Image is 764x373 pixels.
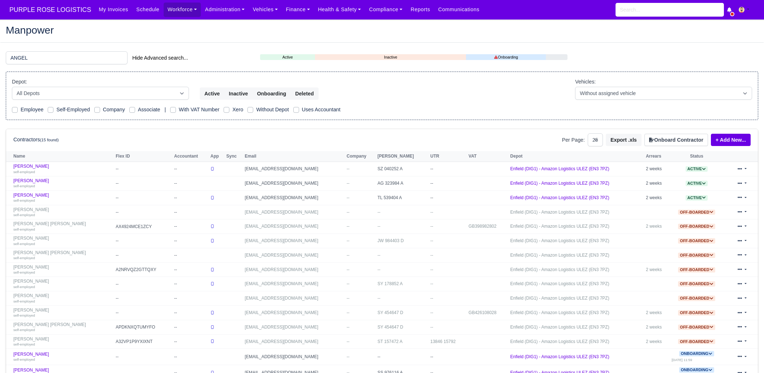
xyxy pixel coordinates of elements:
[347,181,350,186] span: --
[256,106,289,114] label: Without Depot
[13,336,112,347] a: [PERSON_NAME] self-employed
[510,166,609,171] a: Enfield (DIG1) - Amazon Logistics ULEZ (EN3 7PZ)
[376,151,428,162] th: [PERSON_NAME]
[224,87,252,100] button: Inactive
[315,54,466,60] a: Inactive
[345,151,376,162] th: Company
[510,195,609,200] a: Enfield (DIG1) - Amazon Logistics ULEZ (EN3 7PZ)
[243,262,345,277] td: [EMAIL_ADDRESS][DOMAIN_NAME]
[13,250,112,261] a: [PERSON_NAME] [PERSON_NAME] self-employed
[172,190,208,205] td: --
[114,291,172,306] td: --
[21,106,43,114] label: Employee
[13,198,35,202] small: self-employed
[40,138,59,142] small: (15 found)
[13,227,35,231] small: self-employed
[243,334,345,349] td: [EMAIL_ADDRESS][DOMAIN_NAME]
[0,19,764,43] div: Manpower
[172,205,208,219] td: --
[428,291,467,306] td: --
[376,349,428,365] td: --
[243,234,345,248] td: [EMAIL_ADDRESS][DOMAIN_NAME]
[644,134,708,146] button: Onboard Contractor
[12,78,27,86] label: Depot:
[376,291,428,306] td: --
[678,253,715,258] span: Off-boarded
[13,265,112,275] a: [PERSON_NAME] self-employed
[114,306,172,320] td: --
[114,334,172,349] td: A32VP1P9YXIXNT
[376,205,428,219] td: --
[13,328,35,332] small: self-employed
[644,320,670,334] td: 2 weeks
[172,151,208,162] th: Accountant
[428,334,467,349] td: 13846 15792
[428,234,467,248] td: --
[243,320,345,334] td: [EMAIL_ADDRESS][DOMAIN_NAME]
[407,3,434,17] a: Reports
[376,219,428,234] td: --
[347,238,350,243] span: --
[728,338,764,373] iframe: Chat Widget
[314,3,365,17] a: Health & Safety
[172,262,208,277] td: --
[347,224,350,229] span: --
[172,334,208,349] td: --
[243,176,345,191] td: [EMAIL_ADDRESS][DOMAIN_NAME]
[200,87,225,100] button: Active
[510,238,609,243] a: Enfield (DIG1) - Amazon Logistics ULEZ (EN3 7PZ)
[510,181,609,186] a: Enfield (DIG1) - Amazon Logistics ULEZ (EN3 7PZ)
[428,162,467,176] td: --
[510,354,609,359] a: Enfield (DIG1) - Amazon Logistics ULEZ (EN3 7PZ)
[114,190,172,205] td: --
[679,351,714,356] span: Onboarding
[686,166,708,171] a: Active
[114,176,172,191] td: --
[13,221,112,232] a: [PERSON_NAME] [PERSON_NAME] self-employed
[510,339,609,344] a: Enfield (DIG1) - Amazon Logistics ULEZ (EN3 7PZ)
[686,181,708,186] a: Active
[562,136,585,144] label: Per Page:
[376,176,428,191] td: AG 323984 A
[114,219,172,234] td: AX4924MCE1ZCY
[678,310,715,315] a: Off-boarded
[6,3,95,17] span: PURPLE ROSE LOGISTICS
[103,106,125,114] label: Company
[678,210,715,215] span: Off-boarded
[510,310,609,315] a: Enfield (DIG1) - Amazon Logistics ULEZ (EN3 7PZ)
[678,224,715,229] span: Off-boarded
[708,134,751,146] div: + Add New...
[678,339,715,344] span: Off-boarded
[711,134,751,146] a: + Add New...
[467,306,508,320] td: GB426108028
[428,190,467,205] td: --
[678,267,715,273] span: Off-boarded
[510,325,609,330] a: Enfield (DIG1) - Amazon Logistics ULEZ (EN3 7PZ)
[644,162,670,176] td: 2 weeks
[201,3,249,17] a: Administration
[13,279,112,289] a: [PERSON_NAME] self-employed
[172,277,208,291] td: --
[644,306,670,320] td: 2 weeks
[13,285,35,289] small: self-employed
[428,176,467,191] td: --
[510,281,609,286] a: Enfield (DIG1) - Amazon Logistics ULEZ (EN3 7PZ)
[672,358,692,362] small: [DATE] 11:59
[164,3,201,17] a: Workforce
[114,277,172,291] td: --
[13,308,112,318] a: [PERSON_NAME] self-employed
[13,357,35,361] small: self-employed
[678,238,715,243] a: Off-boarded
[376,190,428,205] td: TL 539404 A
[243,190,345,205] td: [EMAIL_ADDRESS][DOMAIN_NAME]
[644,151,670,162] th: Arrears
[6,51,128,64] input: Search (by name, email, transporter id) ...
[347,253,350,258] span: --
[132,3,163,17] a: Schedule
[114,262,172,277] td: A2NRVQZ2GTTQXY
[376,248,428,262] td: --
[644,334,670,349] td: 2 weeks
[616,3,724,17] input: Search...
